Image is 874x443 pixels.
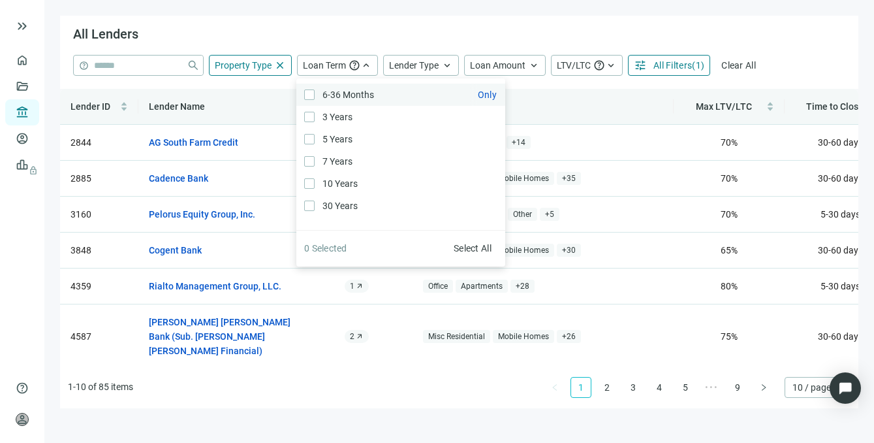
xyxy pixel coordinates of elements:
[469,84,505,106] button: 6-36 Months
[728,378,747,397] a: 9
[16,382,29,395] span: help
[721,60,756,71] span: Clear All
[215,60,272,71] span: Property Type
[493,172,554,186] span: Mobile Homes
[570,377,591,398] li: 1
[653,60,692,71] span: All Filters
[389,60,439,71] span: Lender Type
[493,330,554,344] span: Mobile Homes
[528,59,540,71] span: keyboard_arrow_up
[350,331,354,342] span: 2
[315,110,358,124] span: 3 Years
[149,315,311,358] a: [PERSON_NAME] [PERSON_NAME] Bank (Sub. [PERSON_NAME] [PERSON_NAME] Financial)
[544,377,565,398] button: left
[557,172,581,186] span: + 35
[557,330,581,344] span: + 26
[597,378,617,397] a: 2
[701,377,722,398] span: •••
[14,18,30,34] button: keyboard_double_arrow_right
[60,197,138,233] td: 3160
[721,245,738,255] span: 65 %
[753,377,774,398] button: right
[315,88,379,102] span: 6-36 Months
[675,377,696,398] li: 5
[70,101,110,112] span: Lender ID
[303,60,346,71] span: Loan Term
[721,173,738,184] span: 70 %
[149,207,255,222] a: Pelorus Equity Group, Inc.
[557,60,591,71] span: LTV/LTC
[60,304,138,369] td: 4587
[508,208,537,222] span: Other
[701,377,722,398] li: Next 5 Pages
[149,243,202,257] a: Cogent Bank
[149,279,281,293] a: Rialto Management Group, LLC.
[721,137,738,148] span: 70 %
[315,154,358,169] span: 7 Years
[830,372,861,404] div: Open Intercom Messenger
[721,209,738,220] span: 70 %
[593,59,605,71] span: help
[60,161,138,197] td: 2885
[715,55,762,76] button: Clear All
[478,90,497,100] span: Only
[557,244,581,257] span: + 30
[356,333,364,340] span: arrow_outward
[315,132,358,146] span: 5 Years
[571,378,591,397] a: 1
[628,55,710,76] button: tuneAll Filters(1)
[493,244,554,257] span: Mobile Homes
[623,378,643,397] a: 3
[806,101,864,112] span: Time to Close
[605,59,617,71] span: keyboard_arrow_up
[760,384,768,391] span: right
[540,208,559,222] span: + 5
[448,238,497,259] button: Select All
[649,377,670,398] li: 4
[649,378,669,397] a: 4
[68,377,133,398] li: 1-10 of 85 items
[315,199,363,213] span: 30 Years
[544,377,565,398] li: Previous Page
[676,378,695,397] a: 5
[551,384,559,391] span: left
[623,377,644,398] li: 3
[456,280,508,293] span: Apartments
[350,281,354,291] span: 1
[454,243,492,254] span: Select All
[360,59,372,71] span: keyboard_arrow_up
[79,61,89,71] span: help
[423,280,453,293] span: Office
[60,233,138,269] td: 3848
[149,171,208,186] a: Cadence Bank
[721,331,738,342] span: 75 %
[753,377,774,398] li: Next Page
[510,280,535,293] span: + 28
[785,377,851,398] div: Page Size
[356,282,364,290] span: arrow_outward
[792,378,843,397] span: 10 / page
[721,281,738,291] span: 80 %
[727,377,748,398] li: 9
[507,136,531,150] span: + 14
[149,101,205,112] span: Lender Name
[315,176,363,191] span: 10 Years
[304,241,347,255] article: 0 Selected
[470,60,525,71] span: Loan Amount
[597,377,617,398] li: 2
[149,135,238,150] a: AG South Farm Credit
[16,413,29,426] span: person
[634,59,647,72] span: tune
[349,59,360,71] span: help
[60,269,138,304] td: 4359
[60,125,138,161] td: 2844
[696,101,752,112] span: Max LTV/LTC
[274,59,286,71] span: close
[73,26,138,42] span: All Lenders
[441,59,453,71] span: keyboard_arrow_up
[423,330,490,344] span: Misc Residential
[692,60,704,71] span: ( 1 )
